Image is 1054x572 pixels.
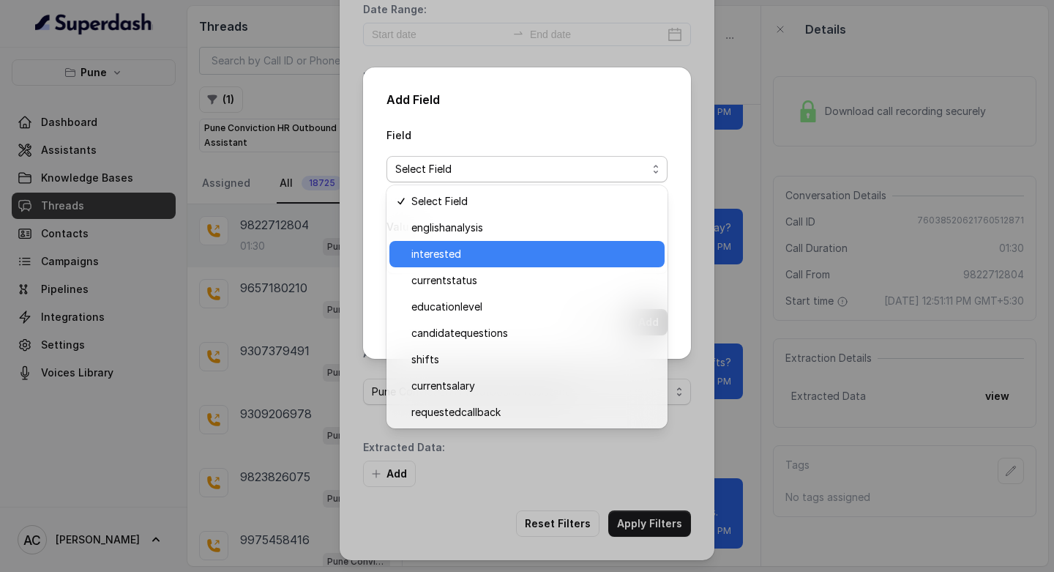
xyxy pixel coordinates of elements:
span: shifts [411,351,656,368]
span: educationlevel [411,298,656,316]
span: Select Field [411,193,656,210]
span: interested [411,245,656,263]
span: Select Field [395,160,647,178]
span: candidatequestions [411,324,656,342]
span: currentsalary [411,377,656,395]
span: englishanalysis [411,219,656,237]
span: currentstatus [411,272,656,289]
button: Select Field [386,156,668,182]
div: Select Field [386,185,668,428]
span: requestedcallback [411,404,656,421]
